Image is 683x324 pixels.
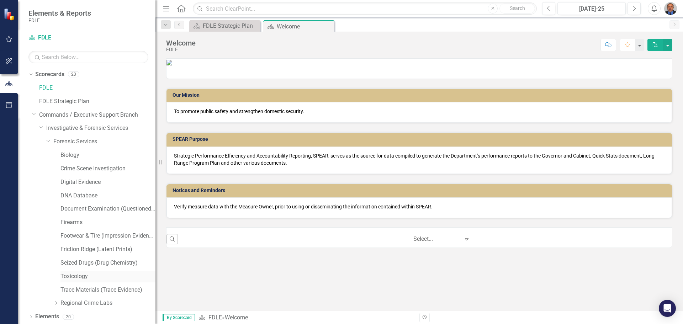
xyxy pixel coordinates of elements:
[60,286,155,294] a: Trace Materials (Trace Evidence)
[39,84,155,92] a: FDLE
[166,47,196,52] div: FDLE
[35,70,64,79] a: Scorecards
[39,111,155,119] a: Commands / Executive Support Branch
[60,232,155,240] a: Footwear & Tire (Impression Evidence)
[60,178,155,186] a: Digital Evidence
[60,218,155,227] a: Firearms
[225,314,248,321] div: Welcome
[203,21,259,30] div: FDLE Strategic Plan
[174,108,665,115] p: To promote public safety and strengthen domestic security.
[557,2,626,15] button: [DATE]-25
[163,314,195,321] span: By Scorecard
[46,124,155,132] a: Investigative & Forensic Services
[560,5,623,13] div: [DATE]-25
[173,188,668,193] h3: Notices and Reminders
[173,92,668,98] h3: Our Mission
[35,313,59,321] a: Elements
[39,97,155,106] a: FDLE Strategic Plan
[174,204,433,209] span: Verify measure data with the Measure Owner, prior to using or disseminating the information conta...
[659,300,676,317] div: Open Intercom Messenger
[53,138,155,146] a: Forensic Services
[68,71,79,78] div: 23
[60,205,155,213] a: Document Examination (Questioned Documents)
[60,192,155,200] a: DNA Database
[63,314,74,320] div: 20
[28,51,148,63] input: Search Below...
[173,137,668,142] h3: SPEAR Purpose
[174,152,665,166] p: Strategic Performance Efficiency and Accountability Reporting, SPEAR, serves as the source for da...
[60,272,155,281] a: Toxicology
[166,60,172,65] img: SPEAR_4_with%20FDLE%20New%20Logo_2.jpg
[28,17,91,23] small: FDLE
[198,314,414,322] div: »
[4,8,16,21] img: ClearPoint Strategy
[60,151,155,159] a: Biology
[191,21,259,30] a: FDLE Strategic Plan
[28,9,91,17] span: Elements & Reports
[166,39,196,47] div: Welcome
[60,299,155,307] a: Regional Crime Labs
[664,2,677,15] img: Chris Hendry
[277,22,333,31] div: Welcome
[208,314,222,321] a: FDLE
[499,4,535,14] button: Search
[60,165,155,173] a: Crime Scene Investigation
[28,34,117,42] a: FDLE
[60,259,155,267] a: Seized Drugs (Drug Chemistry)
[193,2,537,15] input: Search ClearPoint...
[60,245,155,254] a: Friction Ridge (Latent Prints)
[510,5,525,11] span: Search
